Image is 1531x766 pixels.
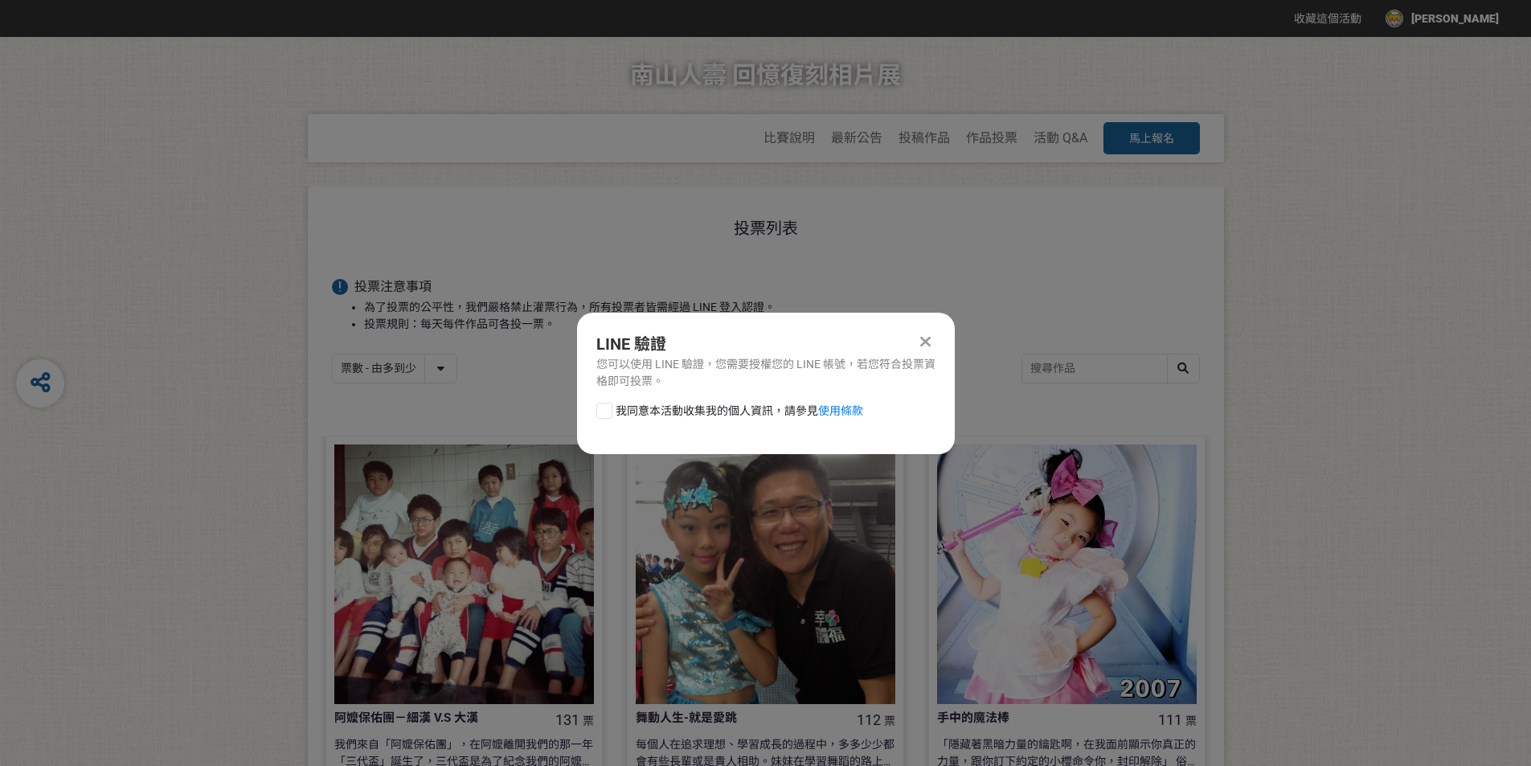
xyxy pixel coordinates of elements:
a: 活動 Q&A [1034,130,1087,145]
span: 131 [555,711,579,728]
input: 搜尋作品 [1022,354,1199,383]
span: 票 [1185,715,1197,727]
span: 投票注意事項 [354,279,432,294]
div: 舞動人生-就是愛跳 [636,709,843,727]
div: LINE 驗證 [596,332,935,356]
h1: 南山人壽 回憶復刻相片展 [630,37,901,114]
a: 比賽說明 [763,130,815,145]
a: 投稿作品 [899,130,950,145]
a: 使用條款 [818,404,863,417]
div: 手中的魔法棒 [937,709,1144,727]
span: 111 [1158,711,1182,728]
a: 作品投票 [966,130,1017,145]
span: 我同意本活動收集我的個人資訊，請參見 [616,403,863,420]
span: 收藏這個活動 [1294,12,1361,25]
h1: 投票列表 [332,219,1200,238]
li: 投票規則：每天每件作品可各投一票。 [364,316,1200,333]
li: 為了投票的公平性，我們嚴格禁止灌票行為，所有投票者皆需經過 LINE 登入認證。 [364,299,1200,316]
span: 票 [583,715,594,727]
span: 馬上報名 [1129,132,1174,145]
span: 票 [884,715,895,727]
div: 您可以使用 LINE 驗證，您需要授權您的 LINE 帳號，若您符合投票資格即可投票。 [596,356,935,390]
div: 阿嬤保佑團－細漢 V.S 大漢 [334,709,542,727]
a: 最新公告 [831,130,882,145]
span: 112 [857,711,881,728]
button: 馬上報名 [1103,122,1200,154]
